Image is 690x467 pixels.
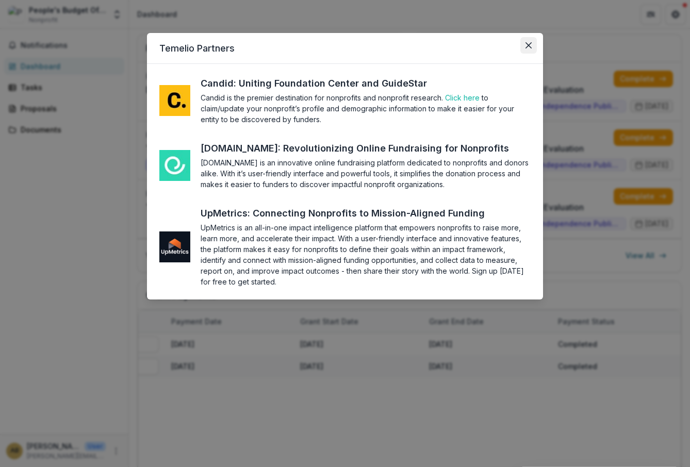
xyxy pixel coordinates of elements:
section: [DOMAIN_NAME] is an innovative online fundraising platform dedicated to nonprofits and donors ali... [201,157,531,190]
img: me [159,85,190,116]
img: me [159,150,190,181]
a: Candid: Uniting Foundation Center and GuideStar [201,76,446,90]
a: [DOMAIN_NAME]: Revolutionizing Online Fundraising for Nonprofits [201,141,528,155]
a: Click here [445,93,480,102]
section: UpMetrics is an all-in-one impact intelligence platform that empowers nonprofits to raise more, l... [201,222,531,287]
img: me [159,231,190,262]
a: UpMetrics: Connecting Nonprofits to Mission-Aligned Funding [201,206,504,220]
button: Close [520,37,537,54]
header: Temelio Partners [147,33,543,64]
section: Candid is the premier destination for nonprofits and nonprofit research. to claim/update your non... [201,92,531,125]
